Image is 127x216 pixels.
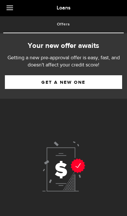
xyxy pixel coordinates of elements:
[3,16,124,33] ul: Tabs Navigation
[5,75,122,89] a: Get a new one
[100,189,127,216] iframe: LiveChat chat widget
[3,16,124,33] a: Offers
[5,54,122,69] p: Getting a new pre-approval offer is easy, fast, and doesn't affect your credit score!
[5,41,122,51] h2: Your new offer awaits
[57,5,71,11] span: Loans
